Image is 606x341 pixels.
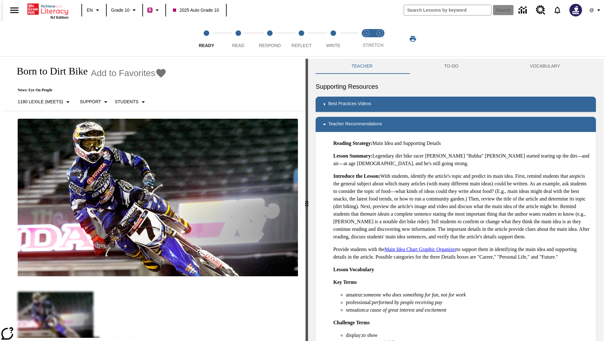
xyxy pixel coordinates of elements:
[316,97,596,112] div: Best Practices Videos
[333,246,591,261] p: Provide students with the to support them in identifying the main idea and supporting details in ...
[10,88,167,93] p: News: Eye On People
[148,6,151,14] span: B
[5,1,24,20] button: Open side menu
[173,7,219,14] span: 2025 Auto Grade 10
[362,332,377,338] em: to show
[572,173,582,179] em: topic
[316,59,408,74] button: Teacher
[333,320,370,325] strong: Challenge Terms
[199,43,214,48] span: Ready
[532,2,549,19] a: Resource Center, Will open in new tab
[364,292,466,297] em: someone who does something for fun, not for work
[333,173,380,179] strong: Introduce the Lesson:
[333,152,591,167] p: Legendary dirt bike racer [PERSON_NAME] "Bubba" [PERSON_NAME] started tearing up the dirt—and air...
[333,153,372,159] strong: Lesson Summary:
[115,99,138,105] p: Students
[109,4,140,16] button: Grade: Grade 10, Select a grade
[365,32,367,35] text: 1
[403,33,423,45] button: Print
[292,43,312,48] span: Reflect
[333,140,591,147] p: Main Idea and Supporting Details
[357,21,376,56] button: Stretch Read step 1 of 2
[589,7,594,14] span: @
[316,117,596,132] div: Teacher Recommendations
[111,7,129,14] span: Grade 10
[80,99,101,105] p: Support
[346,299,591,306] li: professional:
[84,4,104,16] button: Language: EN, Select a language
[315,21,352,56] button: Write step 5 of 5
[259,43,281,48] span: Respond
[346,291,591,299] li: amateur:
[188,21,225,56] button: Ready step 1 of 5
[326,43,340,48] span: Write
[569,4,582,16] img: Avatar
[333,279,357,285] strong: Key Terms
[77,96,112,108] button: Scaffolds, Support
[346,332,591,339] li: display:
[15,96,74,108] button: Select Lexile, 1180 Lexile (Meets)
[316,59,596,74] div: Instructional Panel Tabs
[384,247,456,252] a: Main Idea Chart Graphic Organizer
[346,306,591,314] li: sensation:
[363,43,383,48] span: STRETCH
[308,59,603,341] div: activity
[220,21,256,56] button: Read step 2 of 5
[87,7,93,14] span: EN
[18,99,63,105] p: 1180 Lexile (Meets)
[316,81,596,92] h6: Supporting Resources
[372,300,442,305] em: performed by people receiving pay
[145,4,163,16] button: Boost Class color is violet red. Change class color
[333,172,591,241] p: With students, identify the article's topic and predict its main idea. First, remind students tha...
[91,68,167,79] button: Add to Favorites - Born to Dirt Bike
[3,59,306,338] div: reading
[366,307,446,313] em: a cause of great interest and excitement
[252,21,288,56] button: Respond step 3 of 5
[408,59,494,74] button: TO-DO
[366,211,386,217] em: main idea
[333,141,372,146] strong: Reading Strategy:
[283,21,320,56] button: Reflect step 4 of 5
[566,2,586,18] button: Select a new avatar
[404,5,491,15] input: search field
[586,4,606,16] button: Profile/Settings
[112,96,149,108] button: Select Student
[91,68,155,78] span: Add to Favorites
[371,21,389,56] button: Stretch Respond step 2 of 2
[333,267,374,272] strong: Lesson Vocabulary
[50,15,68,19] span: NJ Edition
[328,121,382,128] p: Teacher Recommendations
[18,119,298,277] img: Motocross racer James Stewart flies through the air on his dirt bike.
[232,43,244,48] span: Read
[328,100,371,108] p: Best Practices Videos
[549,2,566,18] a: Notifications
[515,2,532,19] a: Data Center
[27,2,68,19] div: Home
[379,32,380,35] text: 2
[306,59,308,341] div: Press Enter or Spacebar and then press right and left arrow keys to move the slider
[10,65,88,77] h1: Born to Dirt Bike
[494,59,596,74] button: VOCABULARY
